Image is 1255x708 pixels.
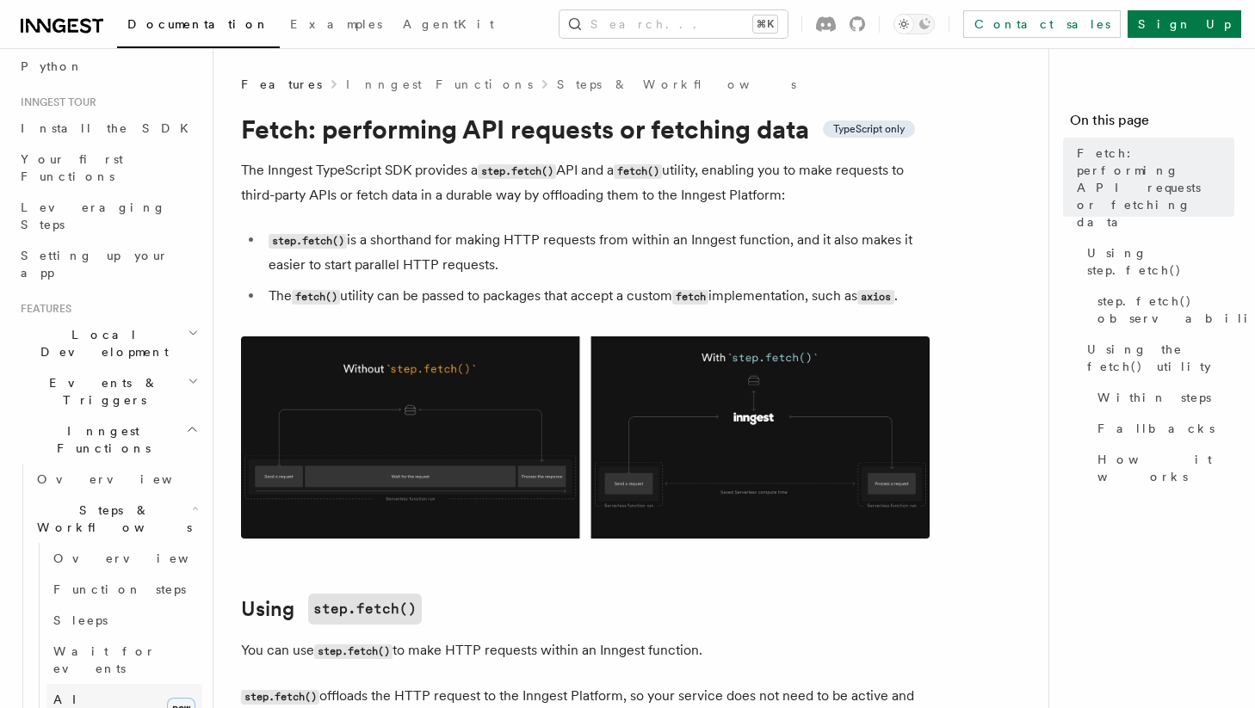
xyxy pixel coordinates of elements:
p: You can use to make HTTP requests within an Inngest function. [241,638,930,663]
kbd: ⌘K [753,15,777,33]
code: step.fetch() [478,164,556,179]
span: Using step.fetch() [1087,244,1234,279]
span: Within steps [1097,389,1211,406]
span: Wait for events [53,644,156,675]
a: Leveraging Steps [14,192,202,240]
a: AgentKit [393,5,504,46]
span: Features [241,76,322,93]
span: Inngest Functions [14,422,186,457]
button: Search...⌘K [559,10,788,38]
span: Leveraging Steps [21,200,166,231]
span: How it works [1097,451,1234,485]
img: Using Fetch offloads the HTTP request to the Inngest Platform [241,336,930,539]
span: Sleeps [53,613,108,627]
span: Setting up your app [21,249,169,280]
a: Steps & Workflows [557,76,796,93]
a: Sleeps [46,605,202,636]
span: Fetch: performing API requests or fetching data [1077,145,1234,231]
h4: On this page [1070,110,1234,138]
li: The utility can be passed to packages that accept a custom implementation, such as . [263,284,930,309]
a: Setting up your app [14,240,202,288]
code: step.fetch() [308,594,422,625]
span: Fallbacks [1097,420,1215,437]
a: Contact sales [963,10,1121,38]
li: is a shorthand for making HTTP requests from within an Inngest function, and it also makes it eas... [263,228,930,277]
a: Install the SDK [14,113,202,144]
button: Steps & Workflows [30,495,202,543]
a: Function steps [46,574,202,605]
a: Overview [46,543,202,574]
span: Local Development [14,326,188,360]
a: Documentation [117,5,280,48]
a: Examples [280,5,393,46]
button: Toggle dark mode [893,14,935,34]
span: TypeScript only [833,122,905,136]
button: Inngest Functions [14,416,202,464]
code: fetch() [614,164,662,179]
button: Events & Triggers [14,367,202,416]
span: AgentKit [403,17,494,31]
a: Your first Functions [14,144,202,192]
span: Install the SDK [21,121,199,135]
span: Steps & Workflows [30,502,192,536]
a: Inngest Functions [346,76,533,93]
button: Local Development [14,319,202,367]
span: Features [14,302,71,316]
a: Python [14,51,202,82]
span: Your first Functions [21,152,123,183]
a: Usingstep.fetch() [241,594,422,625]
a: Within steps [1091,382,1234,413]
span: Inngest tour [14,95,96,109]
a: Fallbacks [1091,413,1234,444]
span: Documentation [127,17,269,31]
code: axios [857,290,893,305]
span: Function steps [53,582,186,596]
code: fetch() [292,290,340,305]
span: Overview [37,472,214,486]
h1: Fetch: performing API requests or fetching data [241,114,930,145]
a: step.fetch() observability [1091,286,1234,334]
span: Python [21,59,83,73]
code: step.fetch() [314,644,393,659]
a: Using the fetch() utility [1080,334,1234,382]
a: How it works [1091,444,1234,492]
code: fetch [672,290,708,305]
p: The Inngest TypeScript SDK provides a API and a utility, enabling you to make requests to third-p... [241,158,930,207]
span: Examples [290,17,382,31]
code: step.fetch() [269,234,347,249]
span: Events & Triggers [14,374,188,409]
a: Wait for events [46,636,202,684]
span: Using the fetch() utility [1087,341,1234,375]
a: Overview [30,464,202,495]
a: Fetch: performing API requests or fetching data [1070,138,1234,237]
a: Using step.fetch() [1080,237,1234,286]
a: Sign Up [1128,10,1241,38]
span: Overview [53,551,231,565]
code: step.fetch() [241,690,319,705]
